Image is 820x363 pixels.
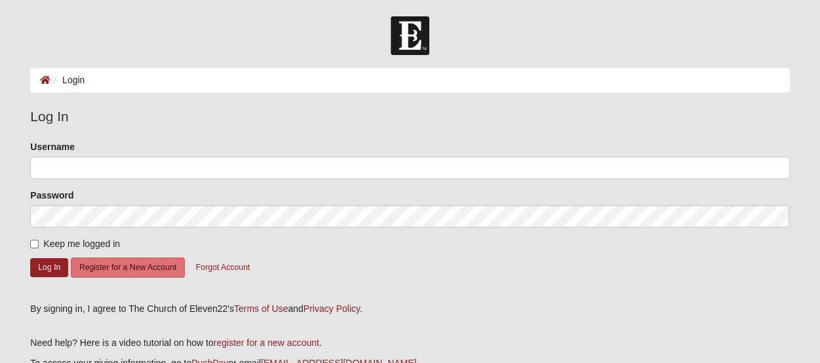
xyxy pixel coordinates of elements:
[234,303,288,314] a: Terms of Use
[30,106,789,127] legend: Log In
[50,73,85,87] li: Login
[391,16,429,55] img: Church of Eleven22 Logo
[303,303,360,314] a: Privacy Policy
[30,258,68,277] button: Log In
[43,239,120,249] span: Keep me logged in
[30,189,73,202] label: Password
[30,302,789,316] div: By signing in, I agree to The Church of Eleven22's and .
[214,337,319,348] a: register for a new account
[30,336,789,350] p: Need help? Here is a video tutorial on how to .
[30,140,75,153] label: Username
[30,240,39,248] input: Keep me logged in
[187,258,258,278] button: Forgot Account
[71,258,185,278] button: Register for a New Account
